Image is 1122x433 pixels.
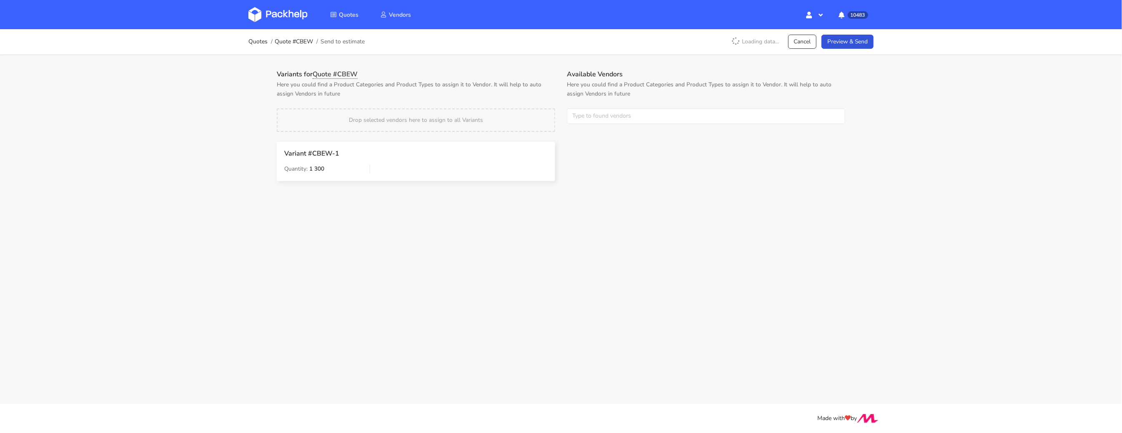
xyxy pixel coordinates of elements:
[321,38,365,45] span: Send to estimate
[389,11,411,19] span: Vendors
[567,70,845,78] h1: Available Vendors
[275,38,313,45] a: Quote #CBEW
[320,7,368,22] a: Quotes
[821,35,874,49] a: Preview & Send
[313,70,358,79] span: Quote #CBEW
[277,108,555,132] div: Drop selected vendors here to assign to all Variants
[567,80,845,98] p: Here you could find a Product Categories and Product Types to assign it to Vendor. It will help t...
[284,149,456,158] h3: Variant #CBEW-1
[788,35,817,49] a: Cancel
[567,108,845,124] input: Type to found vendors
[339,11,358,19] span: Quotes
[277,70,555,78] h1: Variants for
[248,7,308,22] img: Dashboard
[848,11,868,19] span: 10483
[727,35,783,49] p: Loading data...
[277,80,555,98] p: Here you could find a Product Categories and Product Types to assign it to Vendor. It will help t...
[832,7,874,22] button: 10483
[857,414,879,423] img: Move Closer
[238,414,884,423] div: Made with by
[370,7,421,22] a: Vendors
[248,38,268,45] a: Quotes
[248,33,365,50] nav: breadcrumb
[284,164,364,174] p: Quantity:
[309,165,324,173] span: 1 300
